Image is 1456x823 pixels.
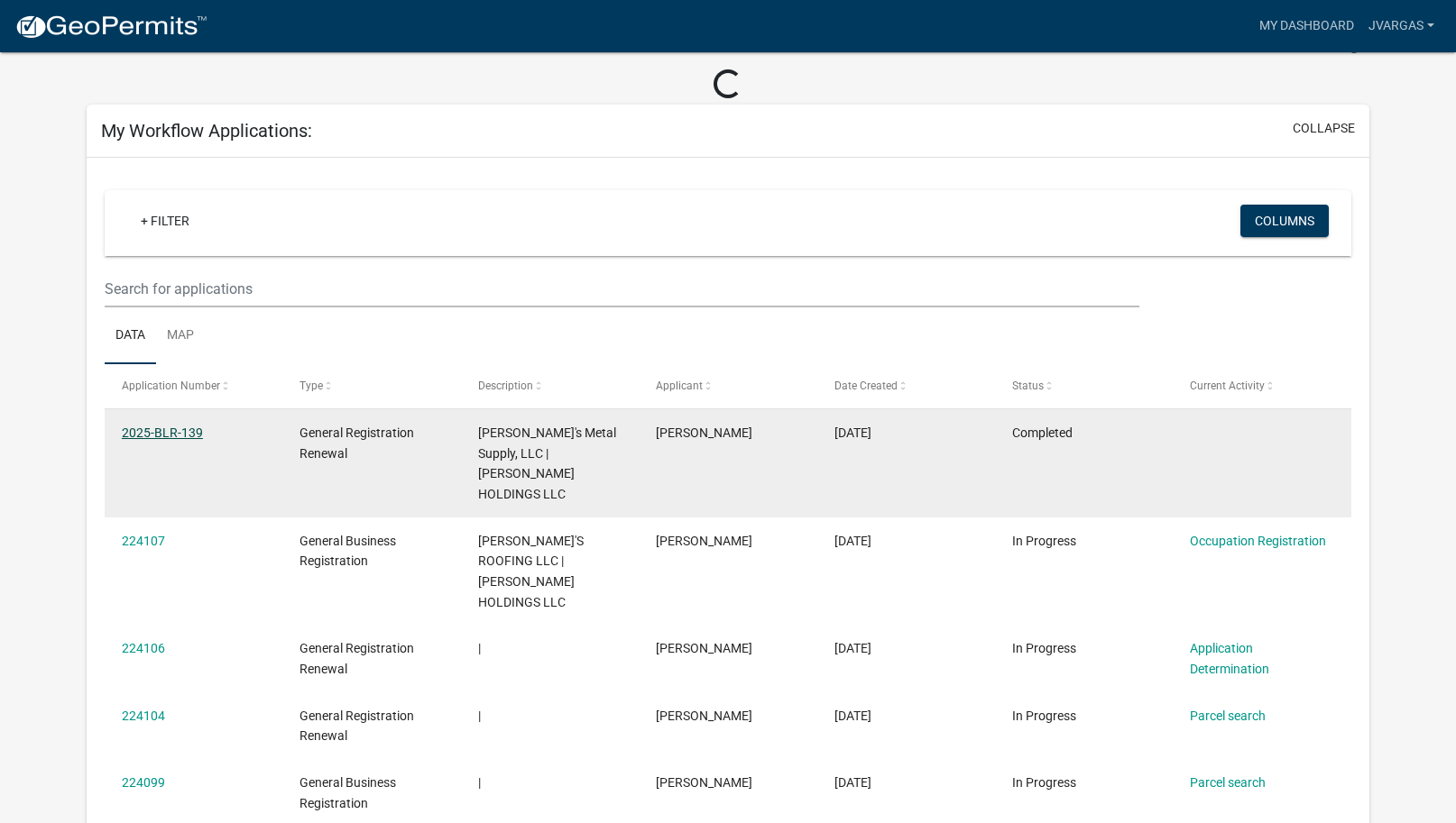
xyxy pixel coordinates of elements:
[101,120,312,142] h5: My Workflow Applications:
[1012,379,1044,392] span: Status
[122,775,165,790] a: 224099
[122,534,165,548] a: 224107
[1190,709,1266,723] a: Parcel search
[105,307,156,365] a: Data
[122,425,203,440] a: 2025-BLR-139
[1012,534,1076,548] span: In Progress
[299,425,414,461] span: General Registration Renewal
[299,709,414,744] span: General Registration Renewal
[656,641,752,655] span: Joseph Vargas
[122,379,220,392] span: Application Number
[126,205,204,237] a: + Filter
[816,364,994,407] datatable-header-cell: Date Created
[282,364,460,407] datatable-header-cell: Type
[478,425,616,501] span: Joe's Metal Supply, LLC | VARGAS HOLDINGS LLC
[834,641,871,655] span: 02/20/2024
[1012,425,1073,440] span: Completed
[122,709,165,723] a: 224104
[299,379,323,392] span: Type
[478,641,481,655] span: |
[461,364,639,407] datatable-header-cell: Description
[1293,119,1355,138] button: collapse
[834,709,871,723] span: 02/20/2024
[1173,364,1350,407] datatable-header-cell: Current Activity
[122,641,165,655] a: 224106
[656,534,752,548] span: Joseph Vargas
[1361,9,1442,43] a: Jvargas
[156,307,205,365] a: Map
[299,534,396,569] span: General Business Registration
[478,379,533,392] span: Description
[1190,641,1269,676] a: Application Determination
[478,775,481,790] span: |
[1240,205,1329,237] button: Columns
[995,364,1173,407] datatable-header-cell: Status
[1012,775,1076,790] span: In Progress
[834,379,898,392] span: Date Created
[834,534,871,548] span: 02/20/2024
[656,709,752,723] span: Joseph Vargas
[656,775,752,790] span: Joseph Vargas
[1190,534,1326,548] a: Occupation Registration
[834,425,871,440] span: 06/23/2025
[1012,709,1076,723] span: In Progress
[478,709,481,723] span: |
[834,775,871,790] span: 02/20/2024
[1190,379,1265,392] span: Current Activity
[1012,641,1076,655] span: In Progress
[656,425,752,440] span: Joseph Vargas
[105,364,282,407] datatable-header-cell: Application Number
[1252,9,1361,43] a: My Dashboard
[105,270,1139,307] input: Search for applications
[1190,775,1266,790] a: Parcel search
[639,364,816,407] datatable-header-cell: Applicant
[478,534,584,609] span: JOE'S ROOFING LLC | VARGAS HOLDINGS LLC
[656,379,703,392] span: Applicant
[299,641,414,676] span: General Registration Renewal
[299,775,396,810] span: General Business Registration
